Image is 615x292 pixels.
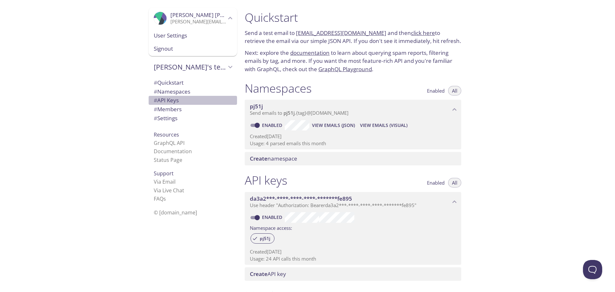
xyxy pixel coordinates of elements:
a: Enabled [261,214,285,220]
div: User Settings [149,29,237,42]
h1: Namespaces [245,81,312,96]
h1: Quickstart [245,10,461,25]
span: # [154,96,157,104]
a: [EMAIL_ADDRESS][DOMAIN_NAME] [296,29,386,37]
span: © [DOMAIN_NAME] [154,209,197,216]
span: # [154,105,157,113]
span: Resources [154,131,179,138]
span: Create [250,155,267,162]
span: Members [154,105,182,113]
span: [PERSON_NAME] [PERSON_NAME] [170,11,258,19]
a: GraphQL API [154,139,184,146]
p: Next: explore the to learn about querying spam reports, filtering emails by tag, and more. If you... [245,49,461,73]
p: Created [DATE] [250,248,456,255]
div: Jakub Horak [149,8,237,29]
span: pj51j [256,236,274,241]
span: # [154,114,157,122]
a: click here [411,29,435,37]
button: View Emails (Visual) [357,120,410,130]
p: Usage: 4 parsed emails this month [250,140,456,147]
span: [PERSON_NAME]'s team [154,63,226,71]
div: Jakub's team [149,59,237,75]
div: Create namespace [245,152,461,165]
div: Quickstart [149,78,237,87]
a: Enabled [261,122,285,128]
div: API Keys [149,96,237,105]
a: Via Email [154,178,176,185]
div: Create API Key [245,267,461,281]
span: API key [250,270,286,278]
span: # [154,79,157,86]
span: # [154,88,157,95]
div: pj51j [250,233,275,244]
span: View Emails (Visual) [360,121,407,129]
div: pj51j namespace [245,100,461,120]
a: FAQ [154,195,166,202]
span: pj51j [250,103,263,110]
span: Create [250,270,267,278]
span: API Keys [154,96,179,104]
span: pj51j [283,110,295,116]
a: GraphQL Playground [318,65,372,73]
a: documentation [290,49,330,56]
p: Created [DATE] [250,133,456,140]
a: Via Live Chat [154,187,184,194]
a: Status Page [154,156,182,163]
span: Namespaces [154,88,190,95]
span: Quickstart [154,79,184,86]
p: [PERSON_NAME][EMAIL_ADDRESS][DOMAIN_NAME] [170,19,226,25]
button: All [448,178,461,188]
span: namespace [250,155,297,162]
div: Namespaces [149,87,237,96]
button: Enabled [423,178,448,188]
span: s [163,195,166,202]
span: Signout [154,45,232,53]
span: View Emails (JSON) [312,121,355,129]
span: Support [154,170,174,177]
span: Send emails to . {tag} @[DOMAIN_NAME] [250,110,348,116]
p: Send a test email to and then to retrieve the email via our simple JSON API. If you don't see it ... [245,29,461,45]
a: Documentation [154,148,192,155]
p: Usage: 24 API calls this month [250,255,456,262]
button: All [448,86,461,96]
button: Enabled [423,86,448,96]
span: User Settings [154,31,232,40]
div: Members [149,105,237,114]
h1: API keys [245,173,287,188]
label: Namespace access: [250,223,292,232]
div: Team Settings [149,114,237,123]
iframe: Help Scout Beacon - Open [583,260,602,279]
span: Settings [154,114,177,122]
div: Signout [149,42,237,56]
button: View Emails (JSON) [309,120,357,130]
